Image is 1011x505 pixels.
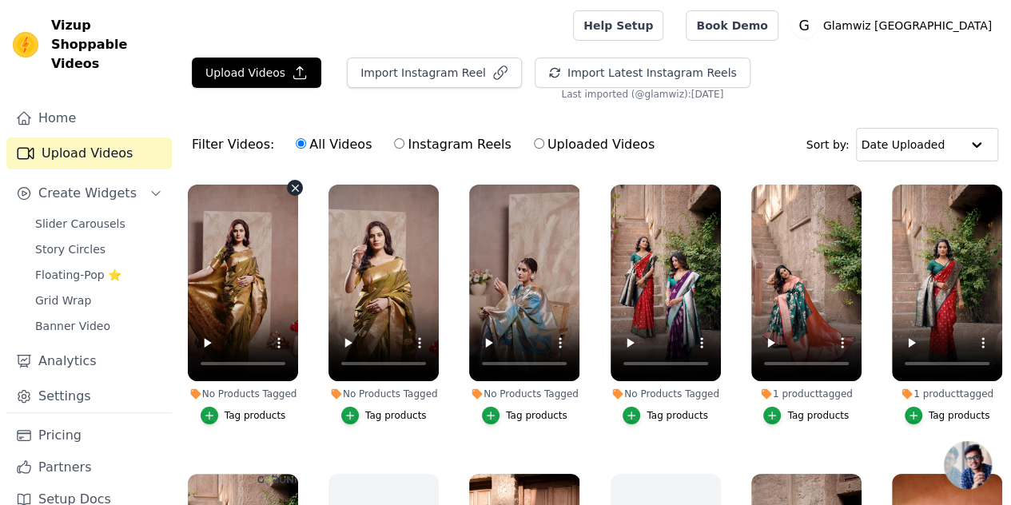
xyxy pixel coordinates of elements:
div: No Products Tagged [188,388,298,400]
button: G Glamwiz [GEOGRAPHIC_DATA] [791,11,998,40]
span: Floating-Pop ⭐ [35,267,121,283]
div: Sort by: [806,128,999,161]
label: All Videos [295,134,372,155]
button: Tag products [763,407,849,424]
div: No Products Tagged [328,388,439,400]
div: No Products Tagged [611,388,721,400]
text: G [798,18,809,34]
button: Import Instagram Reel [347,58,522,88]
a: Story Circles [26,238,172,260]
a: Pricing [6,420,172,451]
a: Floating-Pop ⭐ [26,264,172,286]
a: Upload Videos [6,137,172,169]
a: Book Demo [686,10,778,41]
div: Filter Videos: [192,126,663,163]
button: Video Delete [287,180,303,196]
label: Uploaded Videos [533,134,655,155]
span: Last imported (@ glamwiz ): [DATE] [561,88,723,101]
span: Slider Carousels [35,216,125,232]
a: Home [6,102,172,134]
button: Create Widgets [6,177,172,209]
div: No Products Tagged [469,388,579,400]
div: Tag products [225,409,286,422]
span: Grid Wrap [35,292,91,308]
div: Tag products [365,409,427,422]
a: Grid Wrap [26,289,172,312]
div: Tag products [506,409,567,422]
span: Create Widgets [38,184,137,203]
span: Vizup Shoppable Videos [51,16,165,74]
button: Tag products [482,407,567,424]
a: Partners [6,451,172,483]
label: Instagram Reels [393,134,511,155]
button: Tag products [201,407,286,424]
p: Glamwiz [GEOGRAPHIC_DATA] [817,11,998,40]
button: Upload Videos [192,58,321,88]
button: Tag products [341,407,427,424]
input: All Videos [296,138,306,149]
button: Tag products [905,407,990,424]
div: Tag products [929,409,990,422]
div: 1 product tagged [892,388,1002,400]
a: Analytics [6,345,172,377]
button: Import Latest Instagram Reels [535,58,750,88]
span: Story Circles [35,241,105,257]
a: Help Setup [573,10,663,41]
a: Settings [6,380,172,412]
input: Instagram Reels [394,138,404,149]
span: Banner Video [35,318,110,334]
img: Vizup [13,32,38,58]
div: Tag products [787,409,849,422]
div: 1 product tagged [751,388,862,400]
a: Slider Carousels [26,213,172,235]
a: Banner Video [26,315,172,337]
button: Tag products [623,407,708,424]
a: Open chat [944,441,992,489]
div: Tag products [647,409,708,422]
input: Uploaded Videos [534,138,544,149]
